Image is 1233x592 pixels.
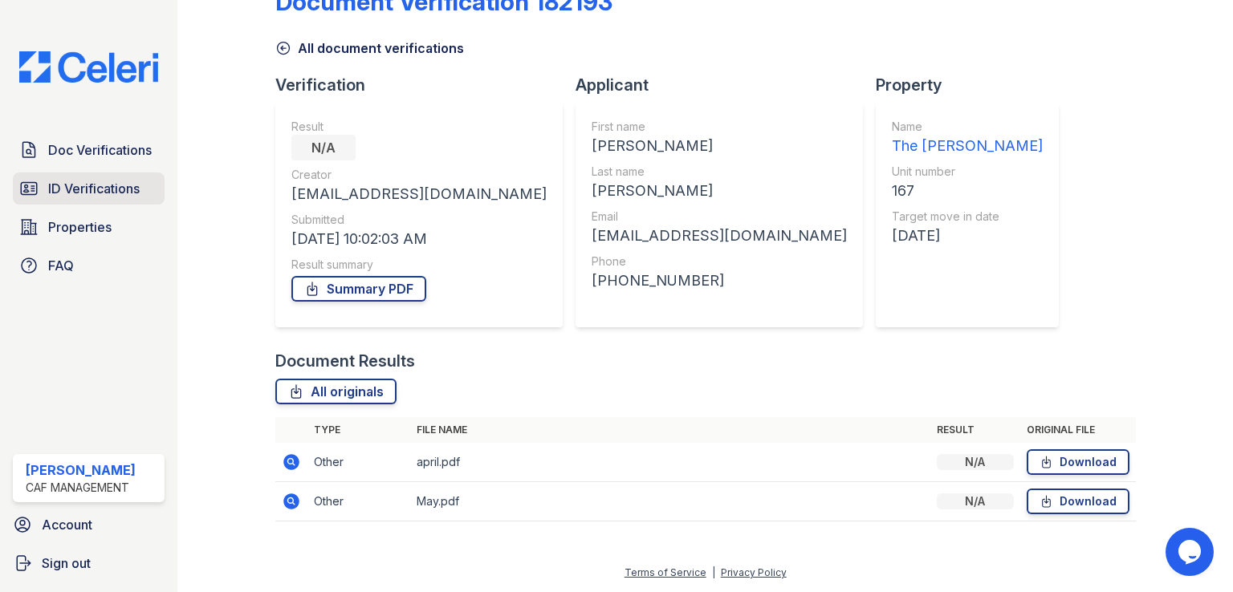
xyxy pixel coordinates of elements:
a: Account [6,509,171,541]
a: Doc Verifications [13,134,165,166]
iframe: chat widget [1166,528,1217,576]
a: Download [1027,449,1129,475]
div: Result [291,119,547,135]
span: ID Verifications [48,179,140,198]
div: [EMAIL_ADDRESS][DOMAIN_NAME] [291,183,547,205]
a: All document verifications [275,39,464,58]
td: May.pdf [410,482,930,521]
a: Properties [13,211,165,243]
th: Result [930,417,1020,443]
div: First name [592,119,847,135]
a: Download [1027,489,1129,514]
div: Target move in date [892,209,1043,225]
td: Other [307,443,410,482]
td: Other [307,482,410,521]
td: april.pdf [410,443,930,482]
div: CAF Management [26,480,136,496]
div: [EMAIL_ADDRESS][DOMAIN_NAME] [592,225,847,247]
a: Summary PDF [291,276,426,302]
div: The [PERSON_NAME] [892,135,1043,157]
a: Terms of Service [625,566,706,578]
div: N/A [291,135,356,160]
div: Applicant [576,74,876,96]
a: FAQ [13,249,165,282]
a: Privacy Policy [721,566,787,578]
div: Document Results [275,350,415,372]
span: Sign out [42,553,91,573]
div: N/A [937,454,1014,470]
div: 167 [892,180,1043,202]
a: ID Verifications [13,172,165,205]
div: [PERSON_NAME] [592,135,847,157]
div: Email [592,209,847,225]
a: All originals [275,379,397,404]
th: Original file [1020,417,1136,443]
th: Type [307,417,410,443]
div: [PHONE_NUMBER] [592,270,847,292]
span: Account [42,515,92,534]
a: Sign out [6,547,171,579]
div: Property [876,74,1072,96]
div: Verification [275,74,576,96]
div: Last name [592,164,847,180]
div: [PERSON_NAME] [592,180,847,202]
div: [PERSON_NAME] [26,460,136,480]
div: Unit number [892,164,1043,180]
div: Phone [592,253,847,270]
span: FAQ [48,256,74,275]
span: Doc Verifications [48,140,152,160]
div: | [712,566,715,578]
a: Name The [PERSON_NAME] [892,119,1043,157]
th: File name [410,417,930,443]
div: Submitted [291,212,547,228]
div: [DATE] [892,225,1043,247]
div: [DATE] 10:02:03 AM [291,228,547,250]
div: N/A [937,493,1014,509]
img: CE_Logo_Blue-a8612792a0a2168367f1c8372b55b34899dd931a85d93a1a3d3e32e68fde9ad4.png [6,51,171,83]
div: Result summary [291,257,547,273]
span: Properties [48,217,112,237]
div: Name [892,119,1043,135]
div: Creator [291,167,547,183]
